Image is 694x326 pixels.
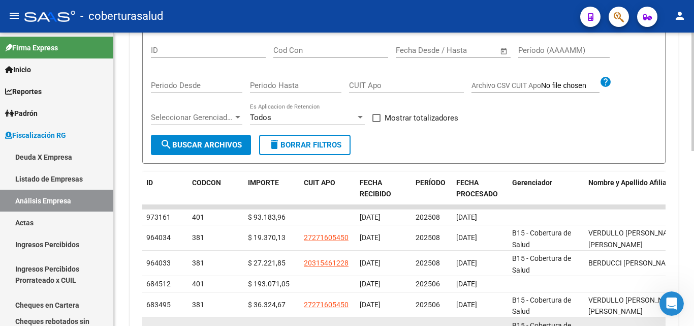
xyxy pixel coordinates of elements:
[659,291,684,316] iframe: Intercom live chat
[248,280,290,288] span: $ 193.071,05
[416,213,440,221] span: 202508
[304,259,349,267] span: 20315461228
[360,179,391,198] span: FECHA RECIBIDO
[360,280,381,288] span: [DATE]
[512,296,571,316] span: B15 - Cobertura de Salud
[248,233,286,242] span: $ 19.370,13
[446,46,495,55] input: Fecha fin
[456,213,477,221] span: [DATE]
[192,179,221,187] span: CODCON
[5,64,31,75] span: Inicio
[360,301,381,309] span: [DATE]
[5,86,42,97] span: Reportes
[674,10,686,22] mat-icon: person
[5,130,66,141] span: Fiscalización RG
[356,172,412,205] datatable-header-cell: FECHA RECIBIDO
[142,172,188,205] datatable-header-cell: ID
[304,179,335,187] span: CUIT APO
[588,229,680,249] span: VERDULLO [PERSON_NAME] [PERSON_NAME]
[360,213,381,221] span: [DATE]
[584,172,686,205] datatable-header-cell: Nombre y Apellido Afiliado
[456,259,477,267] span: [DATE]
[360,233,381,242] span: [DATE]
[304,301,349,309] span: 27271605450
[304,233,349,242] span: 27271605450
[146,259,171,267] span: 964033
[360,259,381,267] span: [DATE]
[146,213,171,221] span: 973161
[5,108,38,119] span: Padrón
[146,280,171,288] span: 684512
[160,140,242,150] span: Buscar Archivos
[471,81,541,90] span: Archivo CSV CUIT Apo
[248,213,286,221] span: $ 93.183,96
[192,213,204,221] span: 401
[452,172,508,205] datatable-header-cell: FECHA PROCESADO
[259,135,351,155] button: Borrar Filtros
[151,135,251,155] button: Buscar Archivos
[146,179,153,187] span: ID
[416,259,440,267] span: 202508
[416,233,440,242] span: 202508
[5,42,58,53] span: Firma Express
[244,172,300,205] datatable-header-cell: IMPORTE
[456,280,477,288] span: [DATE]
[512,179,552,187] span: Gerenciador
[508,172,584,205] datatable-header-cell: Gerenciador
[80,5,163,27] span: - coberturasalud
[146,301,171,309] span: 683495
[192,280,204,288] span: 401
[250,113,271,122] span: Todos
[416,179,446,187] span: PERÍODO
[396,46,437,55] input: Fecha inicio
[192,259,204,267] span: 381
[248,301,286,309] span: $ 36.324,67
[588,296,680,316] span: VERDULLO [PERSON_NAME] [PERSON_NAME]
[456,301,477,309] span: [DATE]
[456,233,477,242] span: [DATE]
[146,233,171,242] span: 964034
[416,301,440,309] span: 202506
[248,259,286,267] span: $ 27.221,85
[385,112,458,124] span: Mostrar totalizadores
[456,179,498,198] span: FECHA PROCESADO
[498,45,510,57] button: Open calendar
[268,138,280,151] mat-icon: delete
[541,81,600,91] input: Archivo CSV CUIT Apo
[8,10,20,22] mat-icon: menu
[512,229,571,249] span: B15 - Cobertura de Salud
[600,76,612,88] mat-icon: help
[416,280,440,288] span: 202506
[160,138,172,151] mat-icon: search
[512,254,571,274] span: B15 - Cobertura de Salud
[588,259,678,267] span: BERDUCCI [PERSON_NAME]
[248,179,279,187] span: IMPORTE
[588,179,675,187] span: Nombre y Apellido Afiliado
[188,172,224,205] datatable-header-cell: CODCON
[192,301,204,309] span: 381
[300,172,356,205] datatable-header-cell: CUIT APO
[192,233,204,242] span: 381
[412,172,452,205] datatable-header-cell: PERÍODO
[268,140,341,150] span: Borrar Filtros
[151,113,233,122] span: Seleccionar Gerenciador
